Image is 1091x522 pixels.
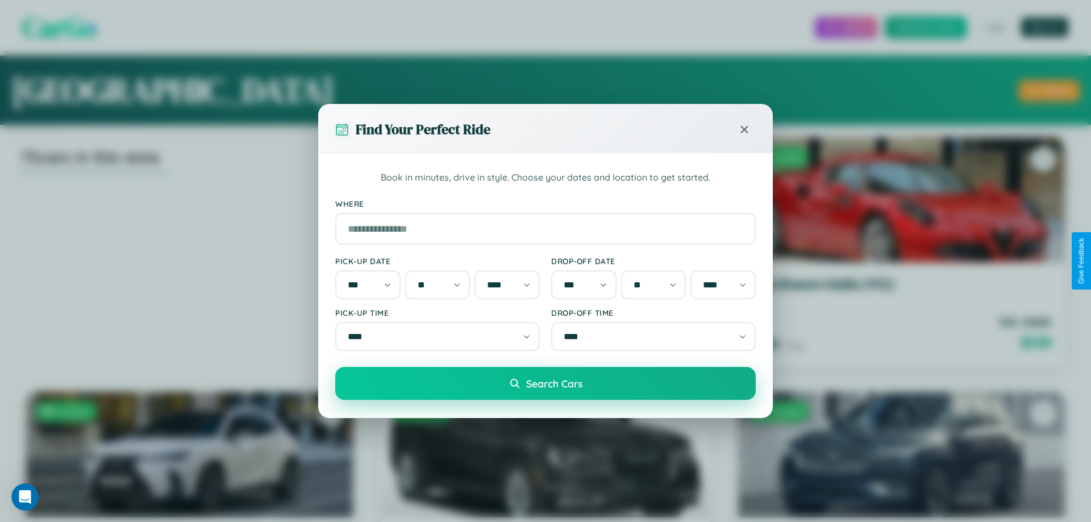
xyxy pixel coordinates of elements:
label: Where [335,199,756,208]
label: Drop-off Date [551,256,756,266]
p: Book in minutes, drive in style. Choose your dates and location to get started. [335,170,756,185]
span: Search Cars [526,377,582,390]
label: Drop-off Time [551,308,756,318]
label: Pick-up Date [335,256,540,266]
label: Pick-up Time [335,308,540,318]
button: Search Cars [335,367,756,400]
h3: Find Your Perfect Ride [356,120,490,139]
